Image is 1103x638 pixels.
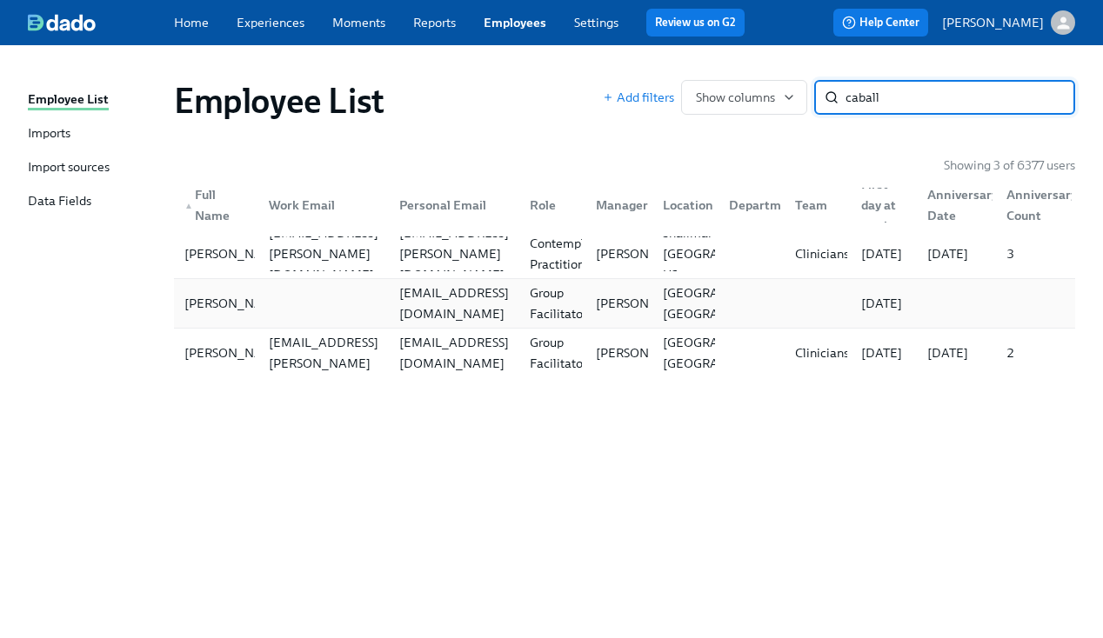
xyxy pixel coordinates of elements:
div: Personal Email [385,188,516,223]
div: Manager [589,195,655,216]
a: Employees [484,15,546,30]
div: Department [722,195,808,216]
div: [EMAIL_ADDRESS][DOMAIN_NAME] [392,282,516,324]
a: Home [174,15,209,30]
div: Anniversary Count [999,184,1084,226]
div: [DATE] [854,342,913,363]
div: 2 [999,342,1072,363]
div: [PERSON_NAME][EMAIL_ADDRESS][PERSON_NAME][DOMAIN_NAME] [262,311,385,395]
a: Data Fields [28,192,160,212]
button: Show columns [681,80,807,115]
a: Experiences [237,15,304,30]
h1: Employee List [174,80,384,122]
div: [GEOGRAPHIC_DATA], [GEOGRAPHIC_DATA] [656,282,801,324]
p: [PERSON_NAME] [942,14,1044,31]
a: Import sources [28,158,160,178]
div: Import sources [28,158,110,178]
button: Help Center [833,9,928,37]
input: Search by name [846,80,1075,115]
div: First day at work [847,188,913,223]
a: [PERSON_NAME][EMAIL_ADDRESS][DOMAIN_NAME]Group Facilitator[PERSON_NAME][GEOGRAPHIC_DATA], [GEOGRA... [174,279,1075,329]
div: Group Facilitator [523,332,594,374]
div: [PERSON_NAME] [177,293,293,314]
span: Help Center [842,14,919,31]
div: Team [788,195,847,216]
a: dado [28,14,174,31]
div: [PERSON_NAME][EMAIL_ADDRESS][DOMAIN_NAME]Group Facilitator[PERSON_NAME][GEOGRAPHIC_DATA], [GEOGRA... [174,279,1075,328]
button: [PERSON_NAME] [942,10,1075,35]
button: Add filters [603,89,674,106]
div: Shalimar [GEOGRAPHIC_DATA] US [656,223,798,285]
a: Imports [28,124,160,144]
div: [DATE] [854,243,913,264]
div: Imports [28,124,70,144]
div: Clinicians [788,243,856,264]
p: Showing 3 of 6377 users [944,156,1075,174]
div: Employee List [28,90,109,110]
span: Show columns [696,89,792,106]
div: [GEOGRAPHIC_DATA] [GEOGRAPHIC_DATA] [656,332,798,374]
p: [PERSON_NAME] [596,344,698,362]
div: Data Fields [28,192,91,212]
div: Anniversary Date [920,184,1005,226]
a: [PERSON_NAME][EMAIL_ADDRESS][PERSON_NAME][DOMAIN_NAME][EMAIL_ADDRESS][PERSON_NAME][DOMAIN_NAME]Co... [174,229,1075,279]
div: Location [649,188,715,223]
button: Review us on G2 [646,9,745,37]
div: [DATE] [854,293,913,314]
a: Employee List [28,90,160,110]
div: Department [715,188,781,223]
a: Review us on G2 [655,14,736,31]
div: [PERSON_NAME] [177,342,293,363]
div: [PERSON_NAME][EMAIL_ADDRESS][PERSON_NAME][DOMAIN_NAME][EMAIL_ADDRESS][PERSON_NAME][DOMAIN_NAME]Co... [174,229,1075,278]
div: Location [656,195,720,216]
div: Personal Email [392,195,516,216]
a: [PERSON_NAME][PERSON_NAME][EMAIL_ADDRESS][PERSON_NAME][DOMAIN_NAME][EMAIL_ADDRESS][DOMAIN_NAME]Gr... [174,329,1075,377]
div: 3 [999,243,1072,264]
div: Role [523,195,582,216]
div: Role [516,188,582,223]
div: Clinicians [788,342,856,363]
div: [EMAIL_ADDRESS][PERSON_NAME][DOMAIN_NAME] [262,223,385,285]
img: dado [28,14,96,31]
span: ▲ [184,202,193,210]
p: [PERSON_NAME] [596,245,698,263]
a: Settings [574,15,618,30]
div: Work Email [262,195,385,216]
a: Moments [332,15,385,30]
div: [EMAIL_ADDRESS][DOMAIN_NAME] [392,332,516,374]
div: Anniversary Count [993,188,1072,223]
div: First day at work [854,174,913,236]
div: Manager [582,188,648,223]
div: Work Email [255,188,385,223]
div: [PERSON_NAME] [177,243,293,264]
a: Reports [413,15,456,30]
div: Contemplative Practition [523,233,619,275]
div: Group Facilitator [523,282,594,324]
div: [EMAIL_ADDRESS][PERSON_NAME][DOMAIN_NAME] [392,223,516,285]
div: Anniversary Date [913,188,993,223]
div: Team [781,188,847,223]
div: ▲Full Name [177,188,255,223]
div: [DATE] [920,342,993,363]
div: [DATE] [920,243,993,264]
p: [PERSON_NAME] [596,295,698,312]
div: Full Name [177,184,255,226]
